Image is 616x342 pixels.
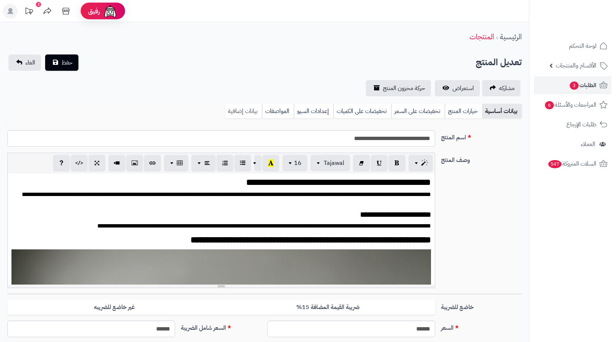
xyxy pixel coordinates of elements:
span: حركة مخزون المنتج [383,84,425,93]
button: Tajawal [310,155,350,171]
a: الطلبات3 [534,76,612,94]
a: إعدادات السيو [294,104,333,119]
span: طلبات الإرجاع [566,119,596,130]
span: 6 [545,101,554,109]
img: ai-face.png [103,4,118,19]
a: تخفيضات على الكميات [333,104,391,119]
label: وصف المنتج [438,153,525,165]
a: استعراض [435,80,480,96]
span: 3 [570,82,579,90]
div: 2 [36,2,41,7]
span: العملاء [581,139,595,149]
a: حركة مخزون المنتج [366,80,431,96]
label: غير خاضع للضريبه [7,300,221,315]
button: حفظ [45,54,78,71]
a: السلات المتروكة547 [534,155,612,173]
a: طلبات الإرجاع [534,116,612,133]
a: تحديثات المنصة [20,4,38,20]
a: بيانات إضافية [225,104,262,119]
span: لوحة التحكم [569,41,596,51]
span: Tajawal [324,159,344,167]
a: الغاء [9,54,41,71]
a: مشاركه [482,80,521,96]
label: خاضع للضريبة [438,300,525,312]
span: الغاء [26,58,35,67]
label: السعر [438,321,525,332]
span: الطلبات [569,80,596,90]
span: 547 [548,160,562,168]
a: المراجعات والأسئلة6 [534,96,612,114]
label: السعر شامل الضريبة [178,321,265,332]
a: الرئيسية [500,31,522,42]
a: العملاء [534,135,612,153]
span: رفيق [88,7,100,16]
h2: تعديل المنتج [476,55,522,70]
a: المنتجات [469,31,494,42]
label: ضريبة القيمة المضافة 15% [221,300,435,315]
span: حفظ [61,58,73,67]
span: مشاركه [499,84,515,93]
label: اسم المنتج [438,130,525,142]
span: المراجعات والأسئلة [544,100,596,110]
a: لوحة التحكم [534,37,612,55]
span: الأقسام والمنتجات [556,60,596,71]
span: 16 [294,159,302,167]
a: تخفيضات على السعر [391,104,445,119]
a: خيارات المنتج [445,104,482,119]
a: بيانات أساسية [482,104,522,119]
a: المواصفات [262,104,294,119]
button: 16 [282,155,307,171]
span: السلات المتروكة [548,159,596,169]
span: استعراض [452,84,474,93]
